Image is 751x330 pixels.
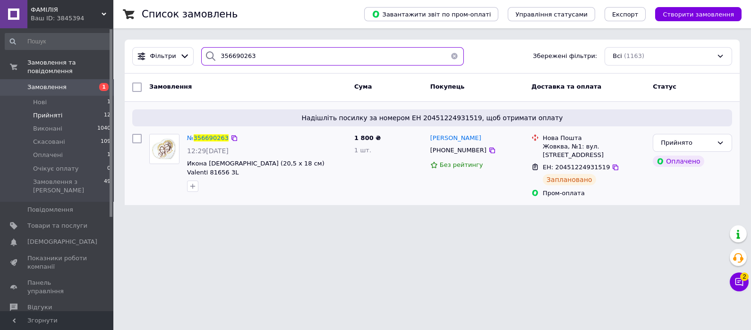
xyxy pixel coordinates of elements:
div: Оплачено [653,156,704,167]
div: Заплановано [543,174,596,185]
span: 1 [107,151,111,159]
span: Створити замовлення [663,11,734,18]
span: Нові [33,98,47,107]
span: Очікує оплату [33,165,78,173]
button: Експорт [605,7,646,21]
span: Панель управління [27,279,87,296]
div: Прийнято [661,138,713,148]
span: Замовлення [27,83,67,91]
span: Прийняті [33,111,62,120]
span: 12 [104,111,111,120]
span: Замовлення та повідомлення [27,58,113,75]
span: Без рейтингу [440,161,483,168]
span: [DEMOGRAPHIC_DATA] [27,238,97,246]
span: 109 [101,138,111,146]
span: 1 800 ₴ [354,134,381,141]
span: 0 [107,165,111,173]
span: Покупець [430,83,465,90]
span: 49 [104,178,111,195]
div: Пром-оплата [543,189,645,198]
span: № [187,134,194,141]
span: Cума [354,83,372,90]
button: Завантажити звіт по пром-оплаті [364,7,498,21]
a: №356690263 [187,134,229,141]
a: [PERSON_NAME] [430,134,481,143]
span: [PHONE_NUMBER] [430,147,486,154]
span: 1 [107,98,111,107]
button: Чат з покупцем2 [730,272,749,291]
span: Показники роботи компанії [27,254,87,271]
span: Оплачені [33,151,63,159]
div: Ваш ID: 3845394 [31,14,113,23]
span: (1163) [624,52,644,59]
span: Замовлення з [PERSON_NAME] [33,178,104,195]
span: 1 шт. [354,147,371,154]
a: Икона [DEMOGRAPHIC_DATA] (20,5 x 18 см) Valentі 81656 3L [187,160,324,176]
span: Завантажити звіт по пром-оплаті [372,10,491,18]
span: Виконані [33,124,62,133]
span: Доставка та оплата [531,83,601,90]
span: ЕН: 20451224931519 [543,164,610,171]
span: Експорт [612,11,639,18]
span: 1040 [97,124,111,133]
span: ФАМІЛІЯ [31,6,102,14]
a: Фото товару [149,134,179,164]
span: Надішліть посилку за номером ЕН 20451224931519, щоб отримати оплату [136,113,728,123]
div: Жовква, №1: вул. [STREET_ADDRESS] [543,142,645,159]
input: Пошук [5,33,111,50]
span: Статус [653,83,676,90]
button: Очистить [445,47,464,66]
span: 356690263 [194,134,229,141]
span: Скасовані [33,138,65,146]
div: Нова Пошта [543,134,645,142]
span: Фільтри [150,52,176,61]
span: Замовлення [149,83,192,90]
span: Товари та послуги [27,222,87,230]
h1: Список замовлень [142,8,238,20]
span: Всі [613,52,622,61]
span: Управління статусами [515,11,588,18]
span: Повідомлення [27,206,73,214]
span: 12:29[DATE] [187,147,229,155]
span: [PERSON_NAME] [430,134,481,141]
span: 2 [740,270,749,278]
a: Створити замовлення [646,10,742,17]
button: Управління статусами [508,7,595,21]
span: Відгуки [27,303,52,312]
span: Збережені фільтри: [533,52,597,61]
button: Створити замовлення [655,7,742,21]
img: Фото товару [150,134,179,164]
input: Пошук за номером замовлення, ПІБ покупця, номером телефону, Email, номером накладної [201,47,464,66]
span: 1 [99,83,109,91]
